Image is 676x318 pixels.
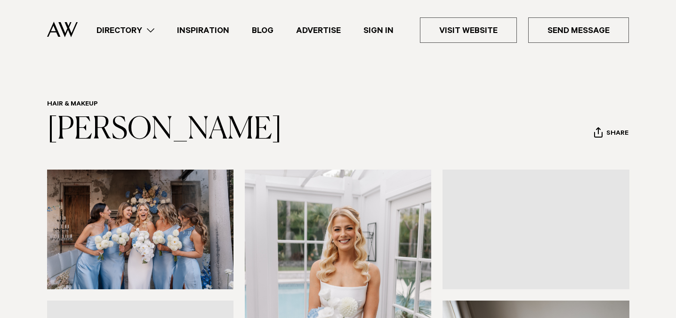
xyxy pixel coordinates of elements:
button: Share [594,127,629,141]
a: Visit Website [420,17,517,43]
a: Inspiration [166,24,241,37]
a: Sign In [352,24,405,37]
a: Blog [241,24,285,37]
a: Hair & Makeup [47,101,98,108]
a: Send Message [528,17,629,43]
img: Auckland Weddings Logo [47,22,78,37]
a: Advertise [285,24,352,37]
a: [PERSON_NAME] [47,115,282,145]
a: Directory [85,24,166,37]
span: Share [606,130,628,139]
